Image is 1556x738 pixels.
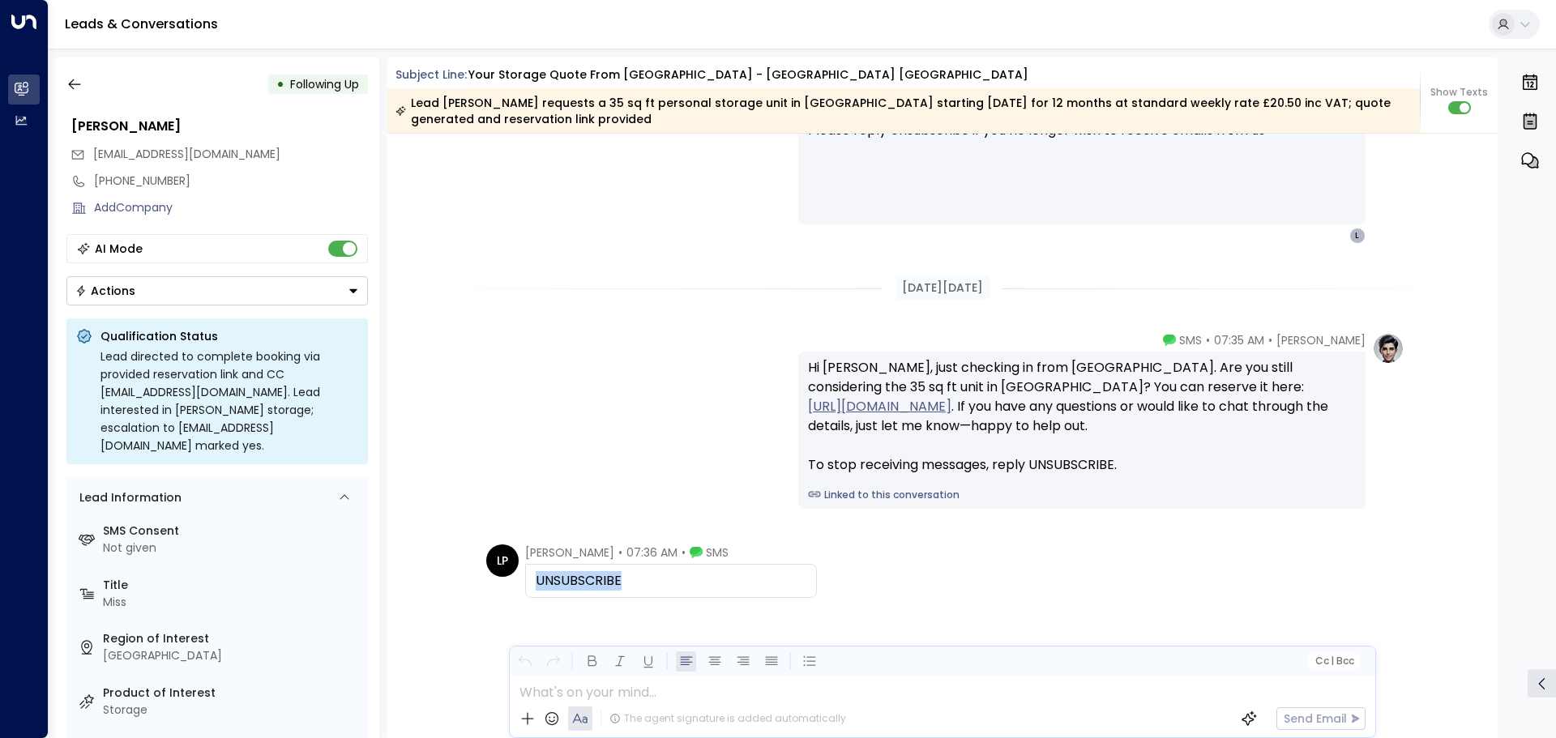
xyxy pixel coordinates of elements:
[103,702,361,719] div: Storage
[525,544,614,561] span: [PERSON_NAME]
[66,276,368,305] div: Button group with a nested menu
[75,284,135,298] div: Actions
[706,544,729,561] span: SMS
[74,489,182,506] div: Lead Information
[103,630,361,647] label: Region of Interest
[94,173,368,190] div: [PHONE_NUMBER]
[94,199,368,216] div: AddCompany
[618,544,622,561] span: •
[1179,332,1202,348] span: SMS
[100,348,358,454] div: Lead directed to complete booking via provided reservation link and CC [EMAIL_ADDRESS][DOMAIN_NAM...
[808,488,1356,502] a: Linked to this conversation
[682,544,686,561] span: •
[103,523,361,540] label: SMS Consent
[1314,655,1353,667] span: Cc Bcc
[1214,332,1264,348] span: 07:35 AM
[395,95,1411,127] div: Lead [PERSON_NAME] requests a 35 sq ft personal storage unit in [GEOGRAPHIC_DATA] starting [DATE]...
[1308,654,1360,669] button: Cc|Bcc
[395,66,467,83] span: Subject Line:
[100,328,358,344] p: Qualification Status
[626,544,678,561] span: 07:36 AM
[103,685,361,702] label: Product of Interest
[808,397,951,416] a: [URL][DOMAIN_NAME]
[896,276,990,300] div: [DATE][DATE]
[1372,332,1404,365] img: profile-logo.png
[93,146,280,163] span: lil20012008@hotmail.com
[1276,332,1366,348] span: [PERSON_NAME]
[609,711,846,726] div: The agent signature is added automatically
[66,276,368,305] button: Actions
[1331,655,1334,667] span: |
[486,544,519,577] div: LP
[515,651,535,672] button: Undo
[1268,332,1272,348] span: •
[543,651,563,672] button: Redo
[1430,85,1488,100] span: Show Texts
[93,146,280,162] span: [EMAIL_ADDRESS][DOMAIN_NAME]
[103,647,361,664] div: [GEOGRAPHIC_DATA]
[468,66,1028,83] div: Your storage quote from [GEOGRAPHIC_DATA] - [GEOGRAPHIC_DATA] [GEOGRAPHIC_DATA]
[71,117,368,136] div: [PERSON_NAME]
[103,577,361,594] label: Title
[536,571,806,591] div: UNSUBSCRIBE
[103,594,361,611] div: Miss
[95,241,143,257] div: AI Mode
[65,15,218,33] a: Leads & Conversations
[103,540,361,557] div: Not given
[290,76,359,92] span: Following Up
[1349,228,1366,244] div: L
[276,70,284,99] div: •
[808,358,1356,475] div: Hi [PERSON_NAME], just checking in from [GEOGRAPHIC_DATA]. Are you still considering the 35 sq ft...
[1206,332,1210,348] span: •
